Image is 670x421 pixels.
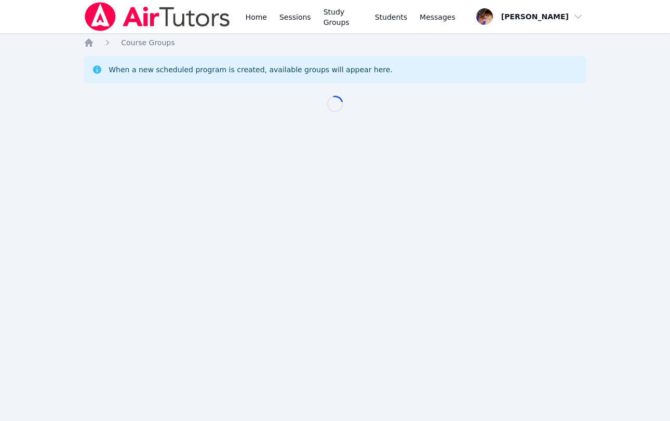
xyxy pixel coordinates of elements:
nav: Breadcrumb [84,37,586,48]
img: Air Tutors [84,2,231,31]
a: Course Groups [121,37,175,48]
div: When a new scheduled program is created, available groups will appear here. [109,64,393,75]
span: Course Groups [121,38,175,47]
span: Messages [420,12,455,22]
